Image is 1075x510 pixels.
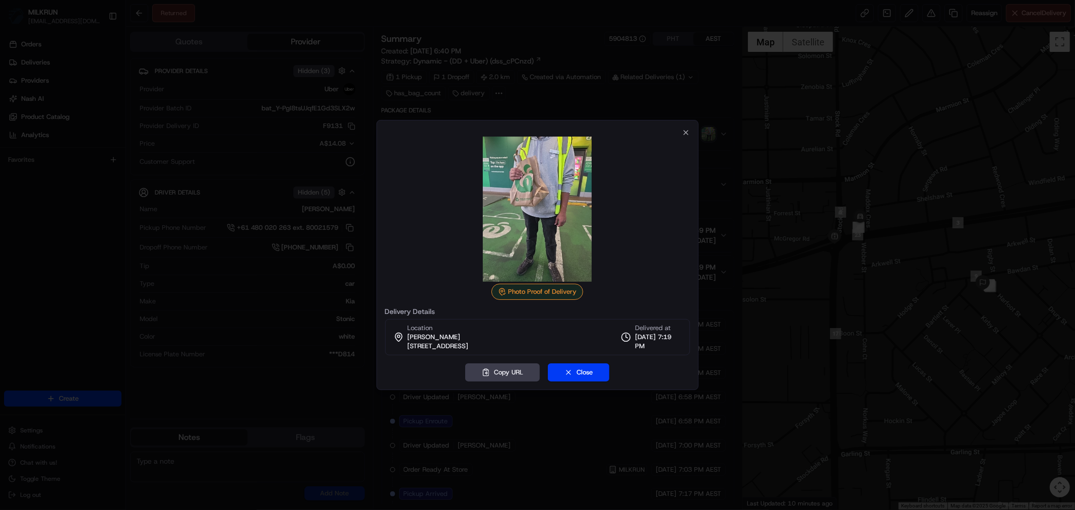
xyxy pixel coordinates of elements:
[491,284,583,300] div: Photo Proof of Delivery
[465,363,540,381] button: Copy URL
[408,342,469,351] span: [STREET_ADDRESS]
[548,363,609,381] button: Close
[635,333,681,351] span: [DATE] 7:19 PM
[465,137,610,282] img: photo_proof_of_delivery image
[408,324,433,333] span: Location
[408,333,461,342] span: [PERSON_NAME]
[635,324,681,333] span: Delivered at
[385,308,690,315] label: Delivery Details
